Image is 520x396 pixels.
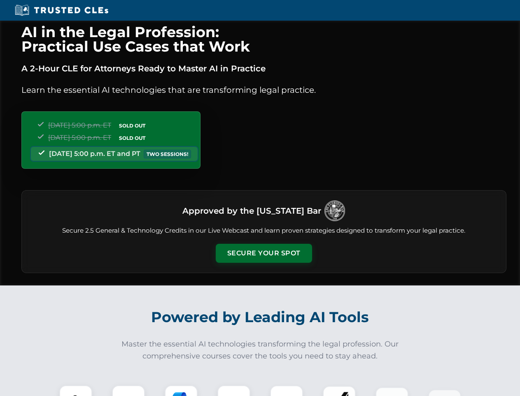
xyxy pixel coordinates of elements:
span: SOLD OUT [116,134,148,142]
img: Trusted CLEs [12,4,111,16]
span: SOLD OUT [116,121,148,130]
p: Secure 2.5 General & Technology Credits in our Live Webcast and learn proven strategies designed ... [32,226,496,236]
h1: AI in the Legal Profession: Practical Use Cases that Work [21,25,506,54]
p: Master the essential AI technologies transforming the legal profession. Our comprehensive courses... [116,338,404,362]
h3: Approved by the [US_STATE] Bar [182,203,321,218]
p: A 2-Hour CLE for Attorneys Ready to Master AI in Practice [21,62,506,75]
span: [DATE] 5:00 p.m. ET [48,121,111,129]
button: Secure Your Spot [216,244,312,263]
p: Learn the essential AI technologies that are transforming legal practice. [21,83,506,97]
h2: Powered by Leading AI Tools [32,303,488,332]
span: [DATE] 5:00 p.m. ET [48,134,111,141]
img: Logo [324,200,345,221]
